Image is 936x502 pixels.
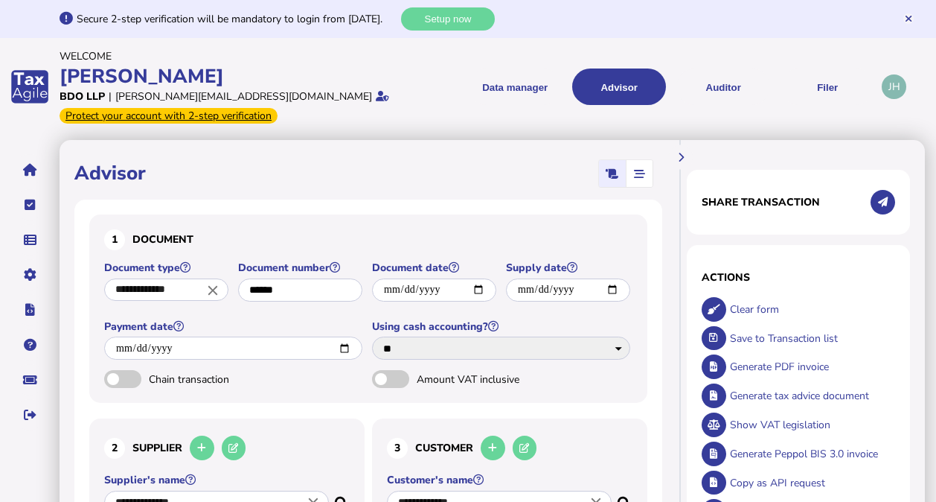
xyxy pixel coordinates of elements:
[871,190,895,215] button: Share transaction
[14,259,45,290] button: Manage settings
[104,438,125,459] div: 2
[60,49,431,63] div: Welcome
[190,436,214,460] button: Add a new supplier to the database
[702,326,726,351] button: Save transaction
[726,295,895,324] div: Clear form
[149,372,305,387] span: Chain transaction
[481,436,505,460] button: Add a new customer to the database
[104,433,350,463] h3: Supplier
[882,74,906,99] div: Profile settings
[438,69,874,105] menu: navigate products
[669,144,693,169] button: Hide
[702,270,895,285] h1: Actions
[14,189,45,220] button: Tasks
[387,473,614,487] label: Customer's name
[372,320,632,334] label: Using cash accounting?
[702,413,726,437] button: Show VAT legislation
[14,399,45,430] button: Sign out
[702,384,726,408] button: Generate tax advice document
[726,381,895,410] div: Generate tax advice document
[702,355,726,379] button: Generate pdf
[14,294,45,325] button: Developer hub links
[222,436,246,460] button: Edit selected supplier in the database
[104,473,331,487] label: Supplier's name
[702,195,820,209] h1: Share transaction
[780,69,874,105] button: Filer
[599,160,626,187] mat-button-toggle: Classic scrolling page view
[903,13,914,24] button: Hide message
[104,229,125,250] div: 1
[60,108,278,124] div: From Oct 1, 2025, 2-step verification will be required to login. Set it up now...
[468,69,562,105] button: Shows a dropdown of Data manager options
[77,12,397,26] div: Secure 2-step verification will be mandatory to login from [DATE].
[726,352,895,381] div: Generate PDF invoice
[372,261,499,275] label: Document date
[60,63,431,89] div: [PERSON_NAME]
[702,471,726,495] button: Copy data as API request body to clipboard
[513,436,537,460] button: Edit selected customer in the database
[676,69,770,105] button: Auditor
[238,261,365,275] label: Document number
[726,410,895,439] div: Show VAT legislation
[115,89,372,104] div: [PERSON_NAME][EMAIL_ADDRESS][DOMAIN_NAME]
[109,89,112,104] div: |
[387,433,632,463] h3: Customer
[104,229,632,250] h3: Document
[506,261,632,275] label: Supply date
[205,282,221,298] i: Close
[14,224,45,255] button: Data manager
[572,69,666,105] button: Shows a dropdown of VAT Advisor options
[387,438,408,459] div: 3
[14,364,45,395] button: Raise a support ticket
[376,91,389,101] i: Email verified
[702,297,726,322] button: Clear form data from invoice panel
[104,261,231,312] app-field: Select a document type
[14,154,45,185] button: Home
[726,324,895,353] div: Save to Transaction list
[726,439,895,468] div: Generate Peppol BIS 3.0 invoice
[417,372,573,387] span: Amount VAT inclusive
[401,7,495,31] button: Setup now
[74,160,146,186] h1: Advisor
[626,160,653,187] mat-button-toggle: Stepper view
[14,329,45,360] button: Help pages
[60,89,105,104] div: BDO LLP
[104,320,365,334] label: Payment date
[104,261,231,275] label: Document type
[726,468,895,498] div: Copy as API request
